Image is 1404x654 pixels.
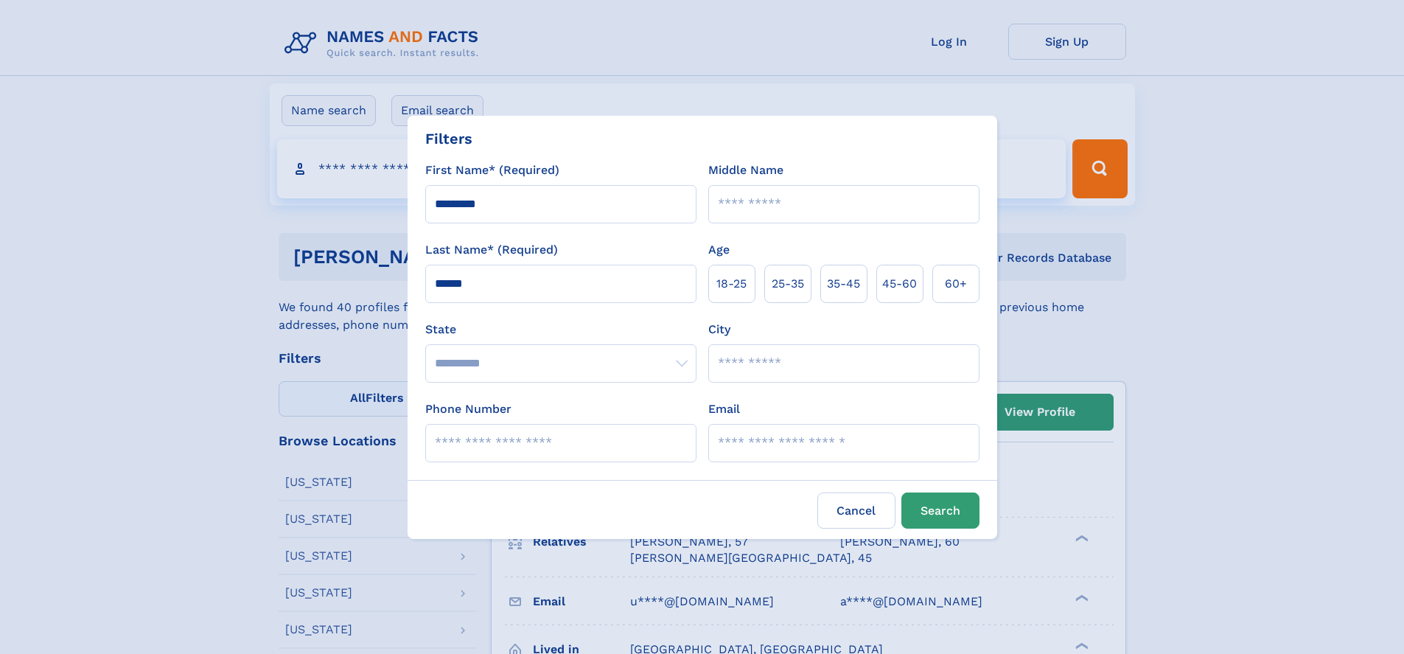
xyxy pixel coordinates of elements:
[425,321,696,338] label: State
[945,275,967,293] span: 60+
[708,321,730,338] label: City
[425,241,558,259] label: Last Name* (Required)
[708,400,740,418] label: Email
[425,400,511,418] label: Phone Number
[708,241,730,259] label: Age
[716,275,747,293] span: 18‑25
[827,275,860,293] span: 35‑45
[425,161,559,179] label: First Name* (Required)
[425,128,472,150] div: Filters
[882,275,917,293] span: 45‑60
[817,493,895,529] label: Cancel
[708,161,783,179] label: Middle Name
[772,275,804,293] span: 25‑35
[901,493,979,529] button: Search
